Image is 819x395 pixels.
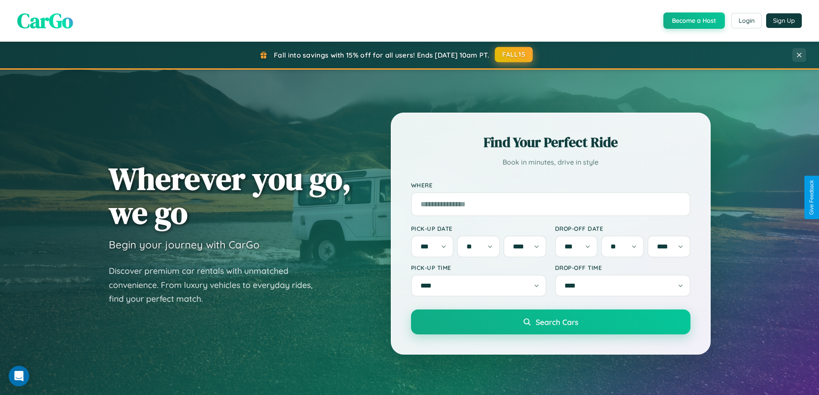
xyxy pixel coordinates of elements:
button: Search Cars [411,309,690,334]
h2: Find Your Perfect Ride [411,133,690,152]
div: Give Feedback [809,180,815,215]
label: Pick-up Date [411,225,546,232]
button: Login [731,13,762,28]
label: Pick-up Time [411,264,546,271]
h1: Wherever you go, we go [109,162,351,230]
h3: Begin your journey with CarGo [109,238,260,251]
div: Open Intercom Messenger [9,366,29,386]
button: Sign Up [766,13,802,28]
p: Discover premium car rentals with unmatched convenience. From luxury vehicles to everyday rides, ... [109,264,324,306]
span: Search Cars [536,317,578,327]
label: Drop-off Time [555,264,690,271]
span: CarGo [17,6,73,35]
button: FALL15 [495,47,533,62]
label: Drop-off Date [555,225,690,232]
label: Where [411,181,690,189]
p: Book in minutes, drive in style [411,156,690,168]
button: Become a Host [663,12,725,29]
span: Fall into savings with 15% off for all users! Ends [DATE] 10am PT. [274,51,489,59]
